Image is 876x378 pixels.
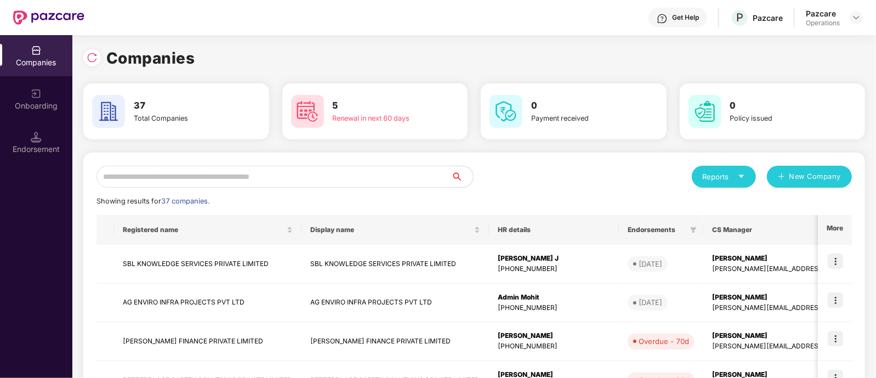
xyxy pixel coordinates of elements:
img: icon [828,292,843,308]
th: HR details [489,215,619,245]
div: Total Companies [134,113,228,124]
span: search [451,172,473,181]
td: [PERSON_NAME] FINANCE PRIVATE LIMITED [302,322,489,361]
td: SBL KNOWLEDGE SERVICES PRIVATE LIMITED [114,245,302,284]
h3: 0 [531,99,625,113]
span: Showing results for [96,197,209,205]
div: [PERSON_NAME] J [498,253,610,264]
td: [PERSON_NAME] FINANCE PRIVATE LIMITED [114,322,302,361]
td: SBL KNOWLEDGE SERVICES PRIVATE LIMITED [302,245,489,284]
div: Reports [703,171,745,182]
span: caret-down [738,173,745,180]
span: Endorsements [628,225,686,234]
span: Display name [310,225,472,234]
div: Renewal in next 60 days [333,113,427,124]
span: Registered name [123,225,285,234]
div: Operations [806,19,840,27]
img: svg+xml;base64,PHN2ZyBpZD0iQ29tcGFuaWVzIiB4bWxucz0iaHR0cDovL3d3dy53My5vcmcvMjAwMC9zdmciIHdpZHRoPS... [31,45,42,56]
img: svg+xml;base64,PHN2ZyB3aWR0aD0iMTQuNSIgaGVpZ2h0PSIxNC41IiB2aWV3Qm94PSIwIDAgMTYgMTYiIGZpbGw9Im5vbm... [31,132,42,143]
h1: Companies [106,46,195,70]
h3: 37 [134,99,228,113]
th: More [818,215,852,245]
div: Overdue - 70d [639,336,689,347]
span: P [736,11,743,24]
img: svg+xml;base64,PHN2ZyB4bWxucz0iaHR0cDovL3d3dy53My5vcmcvMjAwMC9zdmciIHdpZHRoPSI2MCIgaGVpZ2h0PSI2MC... [490,95,522,128]
div: Policy issued [730,113,824,124]
h3: 5 [333,99,427,113]
img: svg+xml;base64,PHN2ZyBpZD0iSGVscC0zMngzMiIgeG1sbnM9Imh0dHA6Ly93d3cudzMub3JnLzIwMDAvc3ZnIiB3aWR0aD... [657,13,668,24]
img: svg+xml;base64,PHN2ZyB3aWR0aD0iMjAiIGhlaWdodD0iMjAiIHZpZXdCb3g9IjAgMCAyMCAyMCIgZmlsbD0ibm9uZSIgeG... [31,88,42,99]
td: AG ENVIRO INFRA PROJECTS PVT LTD [302,284,489,323]
button: plusNew Company [767,166,852,188]
div: [PHONE_NUMBER] [498,264,610,274]
div: [DATE] [639,258,662,269]
div: [DATE] [639,297,662,308]
div: [PERSON_NAME] [498,331,610,341]
img: svg+xml;base64,PHN2ZyB4bWxucz0iaHR0cDovL3d3dy53My5vcmcvMjAwMC9zdmciIHdpZHRoPSI2MCIgaGVpZ2h0PSI2MC... [689,95,721,128]
td: AG ENVIRO INFRA PROJECTS PVT LTD [114,284,302,323]
span: New Company [789,171,841,182]
div: Payment received [531,113,625,124]
img: svg+xml;base64,PHN2ZyBpZD0iUmVsb2FkLTMyeDMyIiB4bWxucz0iaHR0cDovL3d3dy53My5vcmcvMjAwMC9zdmciIHdpZH... [87,52,98,63]
img: svg+xml;base64,PHN2ZyB4bWxucz0iaHR0cDovL3d3dy53My5vcmcvMjAwMC9zdmciIHdpZHRoPSI2MCIgaGVpZ2h0PSI2MC... [92,95,125,128]
div: Get Help [672,13,699,22]
div: Pazcare [753,13,783,23]
th: Registered name [114,215,302,245]
img: icon [828,331,843,346]
h3: 0 [730,99,824,113]
img: svg+xml;base64,PHN2ZyB4bWxucz0iaHR0cDovL3d3dy53My5vcmcvMjAwMC9zdmciIHdpZHRoPSI2MCIgaGVpZ2h0PSI2MC... [291,95,324,128]
span: plus [778,173,785,182]
img: New Pazcare Logo [13,10,84,25]
th: Display name [302,215,489,245]
img: icon [828,253,843,269]
div: [PHONE_NUMBER] [498,303,610,313]
div: Admin Mohit [498,292,610,303]
span: 37 companies. [161,197,209,205]
button: search [451,166,474,188]
span: filter [688,223,699,236]
span: filter [690,227,697,233]
div: [PHONE_NUMBER] [498,341,610,352]
div: Pazcare [806,8,840,19]
img: svg+xml;base64,PHN2ZyBpZD0iRHJvcGRvd24tMzJ4MzIiIHhtbG5zPSJodHRwOi8vd3d3LnczLm9yZy8yMDAwL3N2ZyIgd2... [852,13,861,22]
